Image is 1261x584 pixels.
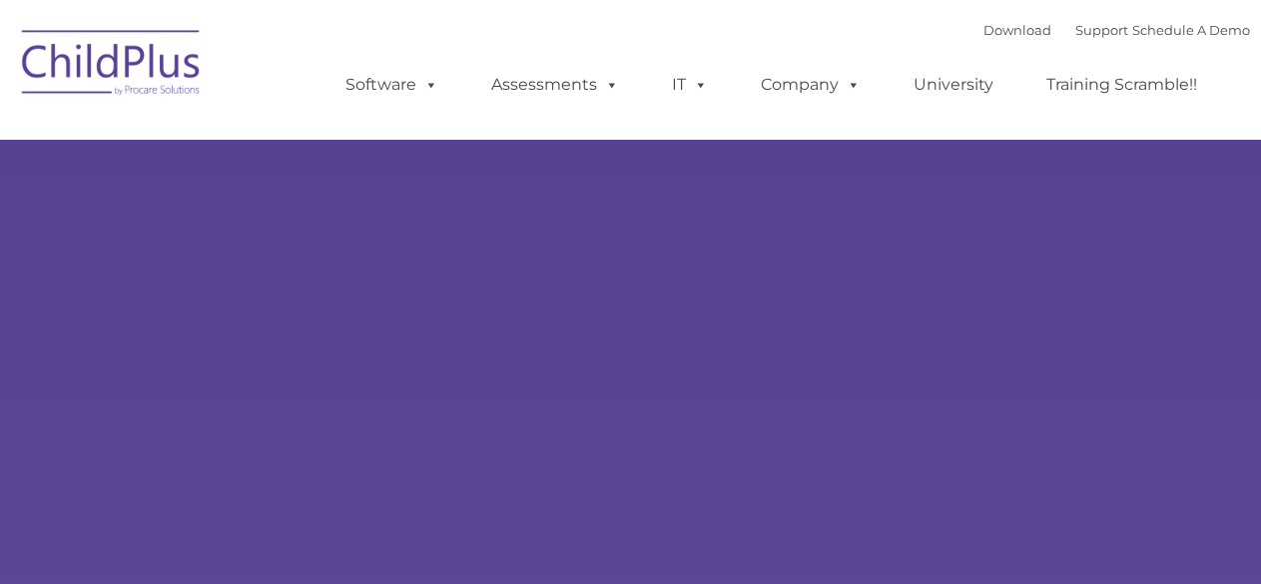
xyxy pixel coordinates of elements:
a: Schedule A Demo [1132,22,1250,38]
a: Software [325,65,458,105]
a: IT [652,65,728,105]
a: Training Scramble!! [1026,65,1217,105]
a: Support [1075,22,1128,38]
a: Download [983,22,1051,38]
a: University [894,65,1013,105]
a: Company [741,65,881,105]
a: Assessments [471,65,639,105]
font: | [983,22,1250,38]
img: ChildPlus by Procare Solutions [12,16,212,116]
